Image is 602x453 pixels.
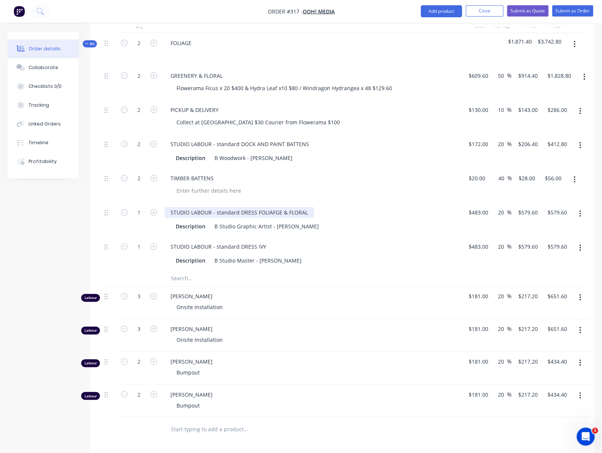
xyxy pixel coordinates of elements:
span: [PERSON_NAME] [170,292,459,300]
a: Source reference 13742167: [48,147,54,153]
div: Tracking [29,102,49,109]
span: Scroll badge [77,211,83,217]
span: [PERSON_NAME] [170,325,459,333]
button: Timeline [8,133,79,152]
div: Connie says… [6,28,144,58]
b: For Purchase Orders: [12,82,75,88]
span: 1 [592,427,598,433]
div: B Woodwork - [PERSON_NAME] [211,153,296,163]
button: Home [118,3,132,17]
textarea: Message… [6,230,144,243]
li: Under field, select [18,139,138,146]
button: Scroll to bottom [69,213,81,225]
div: STUDIO LABOUR - standard DOCK AND PAINT BATTENS [164,139,315,149]
h1: Maricar [36,4,59,9]
span: % [507,325,511,333]
span: % [507,292,511,300]
div: Labour [81,392,100,400]
button: Collaborate [8,58,79,77]
img: Factory [14,6,25,17]
button: Profitability [8,152,79,171]
div: Was that helpful? [12,190,58,198]
div: Collaborate [29,64,58,71]
p: Active 30m ago [36,9,75,17]
div: Description [173,221,208,232]
div: Profitability [29,158,57,165]
div: Labour [81,359,100,367]
div: Checklists 0/0 [29,83,62,90]
iframe: Intercom live chat [576,427,594,445]
div: Thanks for your question! To view archived orders:For Purchase Orders:SelectArchivedfrom the Stat... [6,58,144,185]
li: Click the [18,121,138,128]
div: Bumpout [170,400,206,411]
a: Source reference 8316859: [80,172,86,178]
div: Collect at [GEOGRAPHIC_DATA] $30 Courier from Flowerama $100 [170,117,346,128]
div: B Studio Graphic Artist - [PERSON_NAME] [211,221,322,232]
li: Click [18,148,138,155]
span: Kit [85,41,95,47]
a: oOh! Media [303,8,335,15]
span: Order #317 - [268,8,303,15]
b: is [33,139,38,145]
b: Status [83,130,102,136]
button: go back [5,3,19,17]
button: Send a message… [129,243,141,255]
span: $3,742.80 [538,38,561,45]
button: Tracking [8,96,79,115]
button: Upload attachment [12,246,18,252]
div: Linked Orders [29,121,61,127]
button: Checklists 0/0 [8,77,79,96]
div: Thanks for your question! To view archived orders: [12,63,138,77]
span: % [507,390,511,399]
button: Add product [421,5,462,17]
button: Submit as Order [552,5,593,17]
span: % [507,357,511,366]
div: Close [132,3,145,17]
div: Flowerama Ficus x 20 $400 & Hydra Leaf x10 $80 / Windragon Hydrangea x 48 $129.60 [170,83,398,94]
div: Hello! Please advise where 'Archived' orders are [33,33,138,47]
button: Submit as Quote [507,5,548,17]
div: Where is the filter icon [72,208,144,225]
div: GREENERY & FLORAL [164,70,229,81]
b: filter icon [41,121,69,127]
li: Select from the Status dropdown menu [18,92,138,106]
span: % [507,106,511,114]
b: Where [33,130,53,136]
div: TIMBER BATTENS [164,173,220,184]
div: Order details [29,45,60,52]
span: [PERSON_NAME] [170,390,459,398]
input: Start typing to add a product... [170,421,321,436]
div: Bumpout [170,367,206,378]
div: Both archived Purchase Orders and Sales Orders can be viewed on their respective pages using thes... [12,159,138,181]
b: Archived [69,139,95,145]
span: [PERSON_NAME] [170,358,459,365]
button: Linked Orders [8,115,79,133]
button: Emoji picker [24,246,30,252]
div: STUDIO LABOUR - standard DRESS FOLIAFGE & FLORAL [164,207,314,218]
div: Description [173,153,208,163]
a: Source reference 13392693: [88,172,94,178]
button: Kit [83,40,97,47]
div: Was that helpful? [6,186,64,202]
span: % [507,71,511,80]
div: Onsite Installation [170,334,229,345]
button: Order details [8,39,79,58]
div: Description [173,255,208,266]
div: Onsite Installation [170,302,229,313]
div: Factory says… [6,186,144,208]
div: Labour [81,294,100,302]
b: Archived [34,92,60,98]
div: Timeline [29,139,48,146]
span: % [507,174,512,183]
div: Hello! Please advise where 'Archived' orders are [27,28,144,52]
span: % [507,140,511,148]
div: Factory says… [6,58,144,186]
div: PICKUP & DELIVERY [164,104,225,115]
span: % [507,208,511,217]
button: Gif picker [36,246,42,252]
input: Search... [170,271,321,286]
div: FOLIAGE [164,38,198,48]
div: Connie says… [6,208,144,231]
button: Close [466,5,503,17]
a: Source reference 8316917: [34,98,40,104]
